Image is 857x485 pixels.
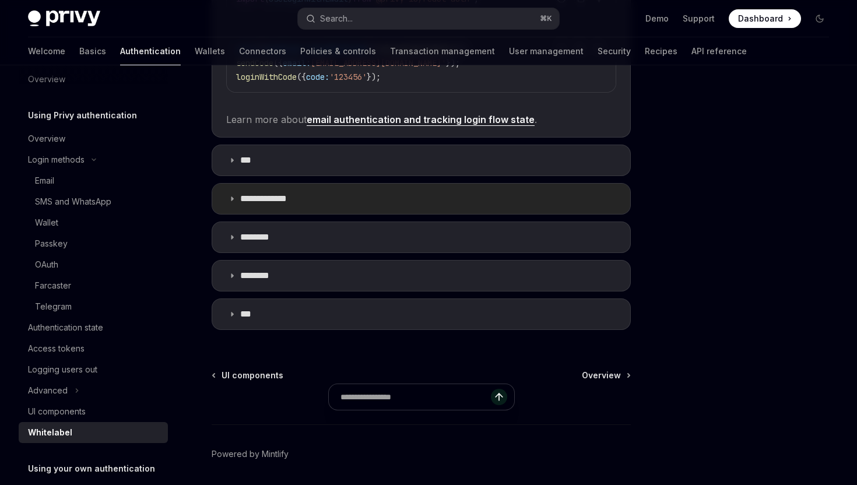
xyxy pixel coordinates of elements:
[691,37,747,65] a: API reference
[582,370,621,381] span: Overview
[19,191,168,212] a: SMS and WhatsApp
[367,72,381,82] span: });
[645,13,669,24] a: Demo
[509,37,584,65] a: User management
[329,72,367,82] span: '123456'
[28,153,85,167] div: Login methods
[19,296,168,317] a: Telegram
[320,12,353,26] div: Search...
[19,128,168,149] a: Overview
[35,279,71,293] div: Farcaster
[306,72,329,82] span: code:
[19,338,168,359] a: Access tokens
[491,389,507,405] button: Send message
[120,37,181,65] a: Authentication
[226,111,616,128] span: Learn more about .
[738,13,783,24] span: Dashboard
[28,426,72,440] div: Whitelabel
[28,10,100,27] img: dark logo
[683,13,715,24] a: Support
[19,317,168,338] a: Authentication state
[19,212,168,233] a: Wallet
[239,37,286,65] a: Connectors
[35,237,68,251] div: Passkey
[28,321,103,335] div: Authentication state
[195,37,225,65] a: Wallets
[28,37,65,65] a: Welcome
[28,132,65,146] div: Overview
[598,37,631,65] a: Security
[28,363,97,377] div: Logging users out
[19,170,168,191] a: Email
[19,359,168,380] a: Logging users out
[212,448,289,460] a: Powered by Mintlify
[213,370,283,381] a: UI components
[298,8,559,29] button: Search...⌘K
[645,37,677,65] a: Recipes
[35,174,54,188] div: Email
[300,37,376,65] a: Policies & controls
[582,370,630,381] a: Overview
[28,384,68,398] div: Advanced
[79,37,106,65] a: Basics
[729,9,801,28] a: Dashboard
[390,37,495,65] a: Transaction management
[307,114,535,126] a: email authentication and tracking login flow state
[28,342,85,356] div: Access tokens
[540,14,552,23] span: ⌘ K
[28,405,86,419] div: UI components
[35,195,111,209] div: SMS and WhatsApp
[35,258,58,272] div: OAuth
[297,72,306,82] span: ({
[19,422,168,443] a: Whitelabel
[222,370,283,381] span: UI components
[19,401,168,422] a: UI components
[28,108,137,122] h5: Using Privy authentication
[19,233,168,254] a: Passkey
[19,275,168,296] a: Farcaster
[19,254,168,275] a: OAuth
[35,216,58,230] div: Wallet
[236,72,297,82] span: loginWithCode
[810,9,829,28] button: Toggle dark mode
[28,462,155,476] h5: Using your own authentication
[35,300,72,314] div: Telegram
